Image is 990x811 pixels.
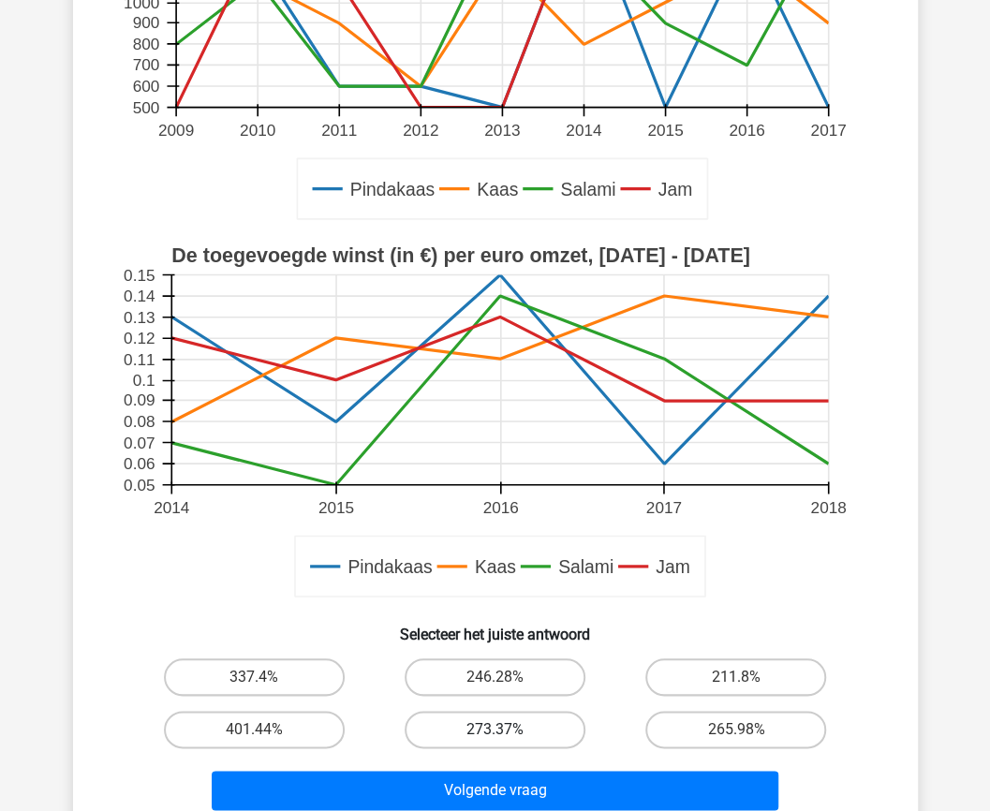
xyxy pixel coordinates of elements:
[349,179,434,199] text: Pindakaas
[810,498,846,517] text: 2018
[403,121,438,140] text: 2012
[124,412,155,431] text: 0.08
[321,121,357,140] text: 2011
[347,556,432,577] text: Pindakaas
[171,244,750,267] text: De toegevoegde winst (in €) per euro omzet, [DATE] - [DATE]
[318,498,353,517] text: 2015
[482,498,518,517] text: 2016
[103,611,888,643] h6: Selecteer het juiste antwoord
[647,121,683,140] text: 2015
[132,35,159,53] text: 800
[239,121,274,140] text: 2010
[124,287,155,305] text: 0.14
[124,391,155,409] text: 0.09
[164,658,345,696] label: 337.4%
[212,771,778,810] button: Volgende vraag
[124,266,155,285] text: 0.15
[557,556,613,577] text: Salami
[566,121,602,140] text: 2014
[810,121,846,140] text: 2017
[729,121,764,140] text: 2016
[645,498,681,517] text: 2017
[645,658,826,696] label: 211.8%
[132,77,159,96] text: 600
[157,121,193,140] text: 2009
[124,350,155,369] text: 0.11
[474,556,515,577] text: Kaas
[656,556,690,577] text: Jam
[124,433,155,451] text: 0.07
[154,498,190,517] text: 2014
[124,329,155,347] text: 0.12
[132,98,159,117] text: 500
[124,454,155,473] text: 0.06
[164,711,345,748] label: 401.44%
[124,476,155,494] text: 0.05
[658,179,692,199] text: Jam
[132,55,159,74] text: 700
[132,13,159,32] text: 900
[484,121,520,140] text: 2013
[645,711,826,748] label: 265.98%
[405,658,585,696] label: 246.28%
[405,711,585,748] label: 273.37%
[132,371,155,390] text: 0.1
[124,308,155,327] text: 0.13
[560,179,615,199] text: Salami
[477,179,518,199] text: Kaas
